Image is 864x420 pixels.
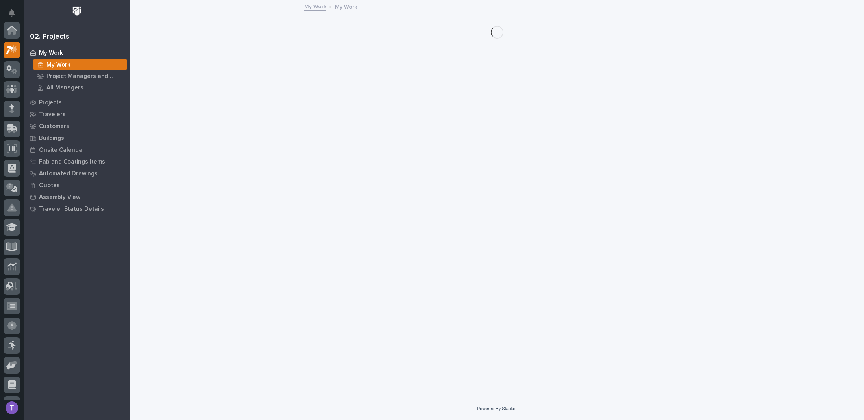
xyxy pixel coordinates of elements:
[304,2,326,11] a: My Work
[24,167,130,179] a: Automated Drawings
[39,206,104,213] p: Traveler Status Details
[70,4,84,19] img: Workspace Logo
[39,158,105,165] p: Fab and Coatings Items
[39,147,85,154] p: Onsite Calendar
[24,120,130,132] a: Customers
[24,191,130,203] a: Assembly View
[30,33,69,41] div: 02. Projects
[4,400,20,416] button: users-avatar
[24,47,130,59] a: My Work
[30,71,130,82] a: Project Managers and Engineers
[24,108,130,120] a: Travelers
[46,84,83,91] p: All Managers
[24,156,130,167] a: Fab and Coatings Items
[30,82,130,93] a: All Managers
[4,5,20,21] button: Notifications
[24,203,130,215] a: Traveler Status Details
[30,59,130,70] a: My Work
[39,111,66,118] p: Travelers
[24,144,130,156] a: Onsite Calendar
[39,123,69,130] p: Customers
[10,9,20,22] div: Notifications
[477,406,517,411] a: Powered By Stacker
[39,135,64,142] p: Buildings
[39,99,62,106] p: Projects
[39,194,80,201] p: Assembly View
[24,97,130,108] a: Projects
[24,132,130,144] a: Buildings
[39,50,63,57] p: My Work
[46,73,124,80] p: Project Managers and Engineers
[39,170,98,177] p: Automated Drawings
[39,182,60,189] p: Quotes
[46,61,70,69] p: My Work
[24,179,130,191] a: Quotes
[335,2,357,11] p: My Work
